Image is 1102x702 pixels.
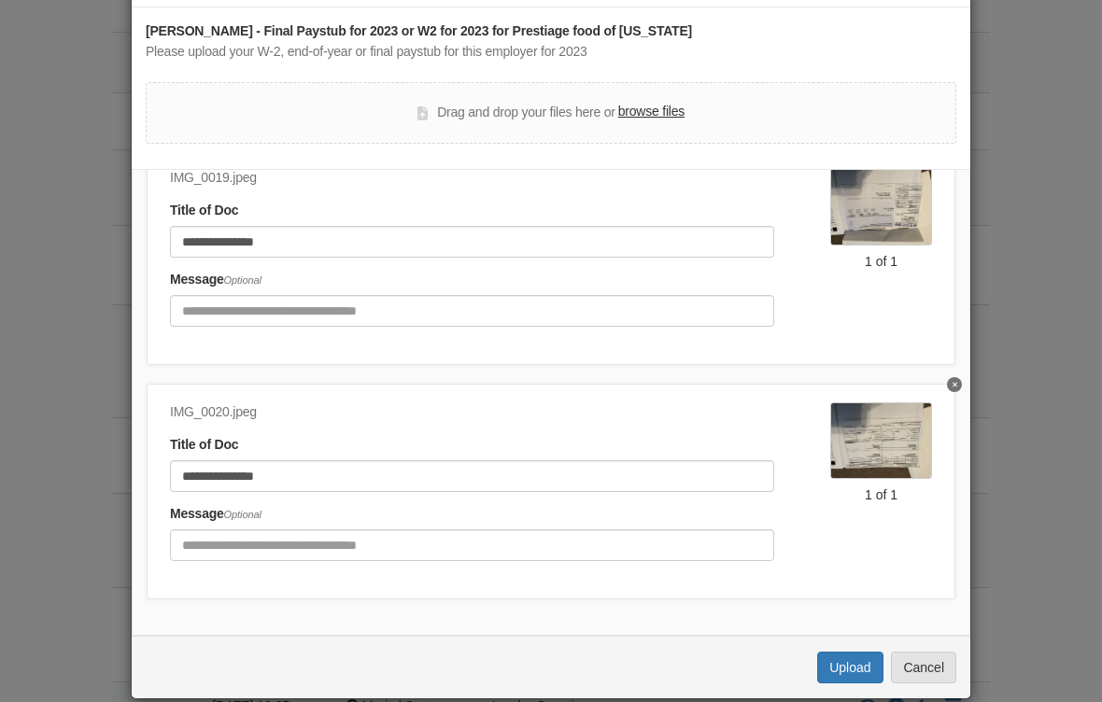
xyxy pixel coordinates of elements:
[170,435,238,456] label: Title of Doc
[170,295,774,327] input: Include any comments on this document
[170,402,774,423] div: IMG_0020.jpeg
[146,21,956,42] div: [PERSON_NAME] - Final Paystub for 2023 or W2 for 2023 for Prestiage food of [US_STATE]
[224,274,261,286] span: Optional
[891,652,956,683] button: Cancel
[830,168,932,245] img: IMG_0019.jpeg
[618,102,685,122] label: browse files
[947,377,962,392] button: Delete W2 ADRIAN ISLAS
[830,402,932,479] img: IMG_0020.jpeg
[170,226,774,258] input: Document Title
[146,42,956,63] div: Please upload your W-2, end-of-year or final paystub for this employer for 2023
[830,252,932,271] div: 1 of 1
[170,270,261,290] label: Message
[817,652,883,683] button: Upload
[170,529,774,561] input: Include any comments on this document
[224,509,261,520] span: Optional
[170,504,261,525] label: Message
[170,201,238,221] label: Title of Doc
[170,460,774,492] input: Document Title
[830,485,932,504] div: 1 of 1
[170,168,774,189] div: IMG_0019.jpeg
[417,102,685,124] div: Drag and drop your files here or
